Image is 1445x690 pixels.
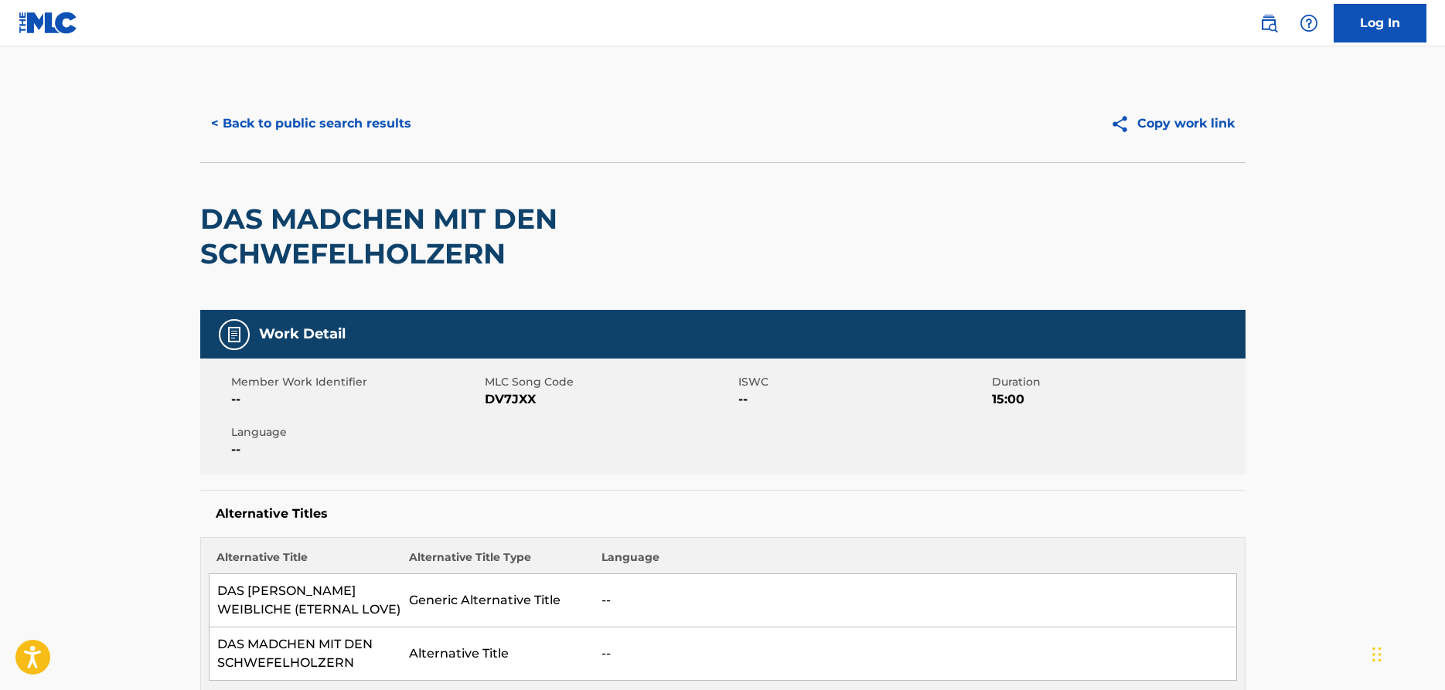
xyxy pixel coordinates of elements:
button: < Back to public search results [200,104,422,143]
img: MLC Logo [19,12,78,34]
th: Alternative Title [209,549,401,574]
img: search [1259,14,1278,32]
span: Language [231,424,481,440]
td: Alternative Title [401,627,594,681]
img: help [1300,14,1318,32]
span: -- [231,390,481,409]
th: Alternative Title Type [401,549,594,574]
img: Work Detail [225,325,244,344]
a: Public Search [1253,8,1284,39]
span: Duration [992,374,1242,390]
td: DAS MADCHEN MIT DEN SCHWEFELHOLZERN [209,627,401,681]
iframe: Chat Widget [1368,616,1445,690]
span: -- [738,390,988,409]
span: DV7JXX [485,390,734,409]
span: MLC Song Code [485,374,734,390]
span: Member Work Identifier [231,374,481,390]
span: -- [231,440,481,459]
th: Language [594,549,1236,574]
span: 15:00 [992,390,1242,409]
span: ISWC [738,374,988,390]
td: -- [594,627,1236,681]
td: Generic Alternative Title [401,574,594,627]
img: Copy work link [1110,114,1137,134]
a: Log In [1334,4,1426,42]
h2: DAS MADCHEN MIT DEN SCHWEFELHOLZERN [200,202,827,271]
div: Ziehen [1372,631,1382,678]
div: Help [1293,8,1324,39]
h5: Alternative Titles [216,506,1230,522]
td: DAS [PERSON_NAME] WEIBLICHE (ETERNAL LOVE) [209,574,401,627]
td: -- [594,574,1236,627]
h5: Work Detail [259,325,346,343]
div: Chat-Widget [1368,616,1445,690]
button: Copy work link [1099,104,1246,143]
